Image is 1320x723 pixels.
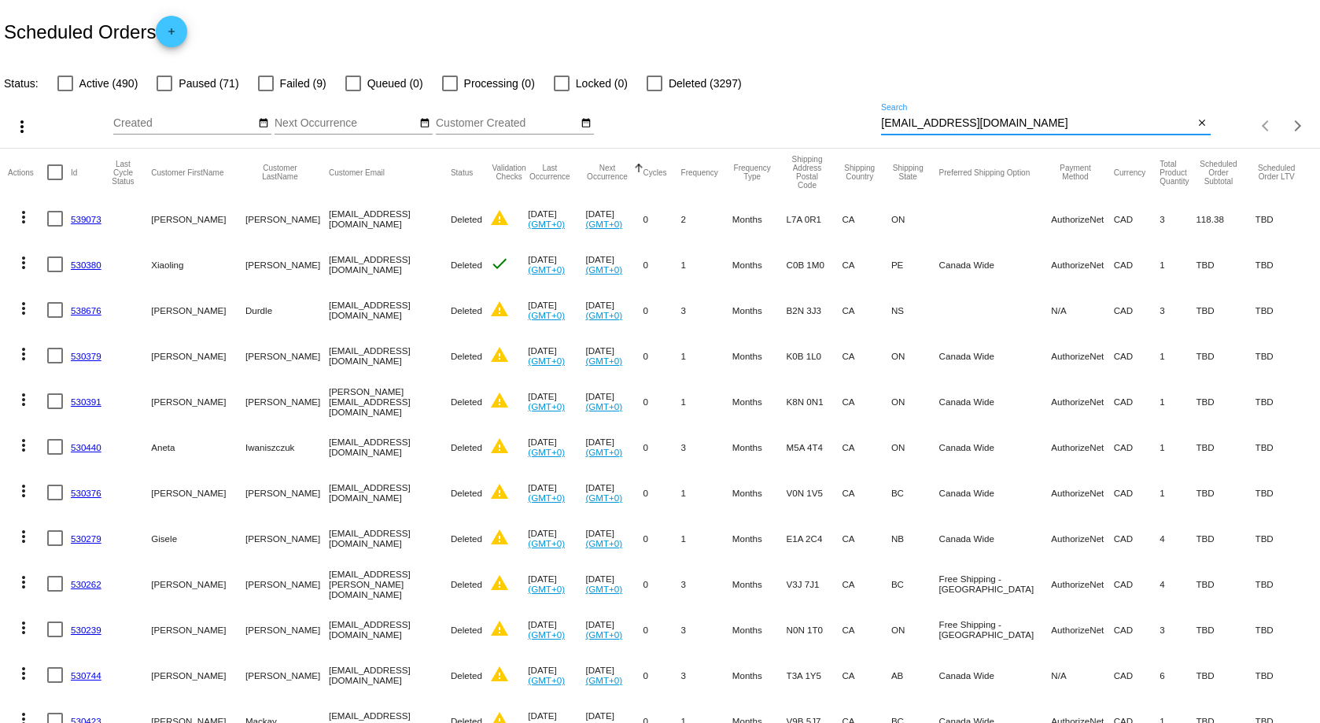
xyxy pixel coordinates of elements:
span: Active (490) [79,74,138,93]
mat-cell: [DATE] [528,196,585,242]
button: Change sorting for ShippingCountry [842,164,876,181]
mat-cell: CAD [1114,515,1160,561]
mat-cell: [PERSON_NAME] [151,378,245,424]
mat-icon: more_vert [14,390,33,409]
input: Customer Created [436,117,577,130]
mat-icon: date_range [581,117,592,130]
mat-cell: Free Shipping - [GEOGRAPHIC_DATA] [939,607,1052,652]
mat-cell: TBD [1196,607,1255,652]
mat-cell: 0 [643,470,681,515]
mat-cell: ON [891,333,939,378]
button: Change sorting for CustomerFirstName [151,168,223,177]
mat-cell: [DATE] [585,607,643,652]
mat-cell: 3 [1160,607,1196,652]
span: Queued (0) [367,74,423,93]
mat-cell: [DATE] [585,515,643,561]
mat-cell: CA [842,287,890,333]
mat-cell: CA [842,470,890,515]
input: Search [881,117,1193,130]
mat-cell: CA [842,424,890,470]
mat-cell: [DATE] [585,652,643,698]
mat-header-cell: Validation Checks [490,149,528,196]
button: Change sorting for CurrencyIso [1114,168,1146,177]
mat-cell: 3 [1160,287,1196,333]
mat-cell: M5A 4T4 [787,424,843,470]
mat-cell: 1 [681,333,732,378]
mat-cell: AuthorizeNet [1051,333,1113,378]
mat-icon: more_vert [14,436,33,455]
mat-cell: [DATE] [585,333,643,378]
mat-cell: 1 [1160,242,1196,287]
mat-cell: 0 [643,196,681,242]
a: (GMT+0) [585,538,622,548]
button: Previous page [1251,110,1282,142]
mat-cell: ON [891,424,939,470]
mat-cell: [PERSON_NAME] [245,378,329,424]
a: (GMT+0) [528,675,565,685]
mat-cell: AuthorizeNet [1051,424,1113,470]
mat-cell: AuthorizeNet [1051,378,1113,424]
mat-cell: CAD [1114,196,1160,242]
mat-cell: CAD [1114,607,1160,652]
a: (GMT+0) [585,675,622,685]
mat-cell: [DATE] [585,470,643,515]
mat-cell: [PERSON_NAME] [151,470,245,515]
mat-icon: more_vert [14,664,33,683]
mat-header-cell: Actions [8,149,47,196]
mat-cell: 118.38 [1196,196,1255,242]
mat-cell: 1 [1160,470,1196,515]
button: Change sorting for LastOccurrenceUtc [528,164,571,181]
mat-cell: Months [732,607,787,652]
mat-cell: BC [891,470,939,515]
mat-cell: [DATE] [585,287,643,333]
mat-cell: NS [891,287,939,333]
mat-cell: TBD [1196,470,1255,515]
mat-cell: [EMAIL_ADDRESS][DOMAIN_NAME] [329,470,451,515]
mat-cell: 3 [681,561,732,607]
mat-cell: [DATE] [528,607,585,652]
mat-cell: AuthorizeNet [1051,470,1113,515]
mat-cell: [EMAIL_ADDRESS][DOMAIN_NAME] [329,607,451,652]
button: Change sorting for PreferredShippingOption [939,168,1031,177]
mat-cell: ON [891,378,939,424]
mat-cell: CAD [1114,378,1160,424]
mat-cell: TBD [1196,515,1255,561]
span: Paused (71) [179,74,238,93]
mat-cell: Canada Wide [939,424,1052,470]
mat-icon: more_vert [14,299,33,318]
mat-cell: L7A 0R1 [787,196,843,242]
mat-cell: 1 [1160,333,1196,378]
mat-icon: more_vert [14,208,33,227]
input: Next Occurrence [275,117,416,130]
mat-cell: [EMAIL_ADDRESS][DOMAIN_NAME] [329,333,451,378]
mat-cell: Canada Wide [939,515,1052,561]
span: Deleted (3297) [669,74,742,93]
mat-cell: Months [732,196,787,242]
mat-cell: [DATE] [528,378,585,424]
mat-cell: CAD [1114,561,1160,607]
mat-cell: 3 [681,424,732,470]
mat-cell: [DATE] [528,561,585,607]
mat-cell: AB [891,652,939,698]
mat-cell: 0 [643,515,681,561]
mat-cell: 3 [681,287,732,333]
mat-cell: B2N 3J3 [787,287,843,333]
mat-icon: close [1196,117,1208,130]
button: Change sorting for Subtotal [1196,160,1241,186]
mat-cell: Free Shipping - [GEOGRAPHIC_DATA] [939,561,1052,607]
mat-icon: check [490,254,509,273]
span: Status: [4,77,39,90]
mat-cell: NB [891,515,939,561]
button: Change sorting for Cycles [643,168,667,177]
a: (GMT+0) [528,584,565,594]
mat-cell: 4 [1160,561,1196,607]
mat-cell: Canada Wide [939,652,1052,698]
mat-icon: date_range [419,117,430,130]
mat-cell: TBD [1255,515,1312,561]
mat-cell: [PERSON_NAME] [245,470,329,515]
mat-cell: 1 [681,378,732,424]
mat-cell: [DATE] [528,515,585,561]
button: Change sorting for NextOccurrenceUtc [585,164,629,181]
a: (GMT+0) [528,629,565,640]
mat-cell: 1 [681,242,732,287]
